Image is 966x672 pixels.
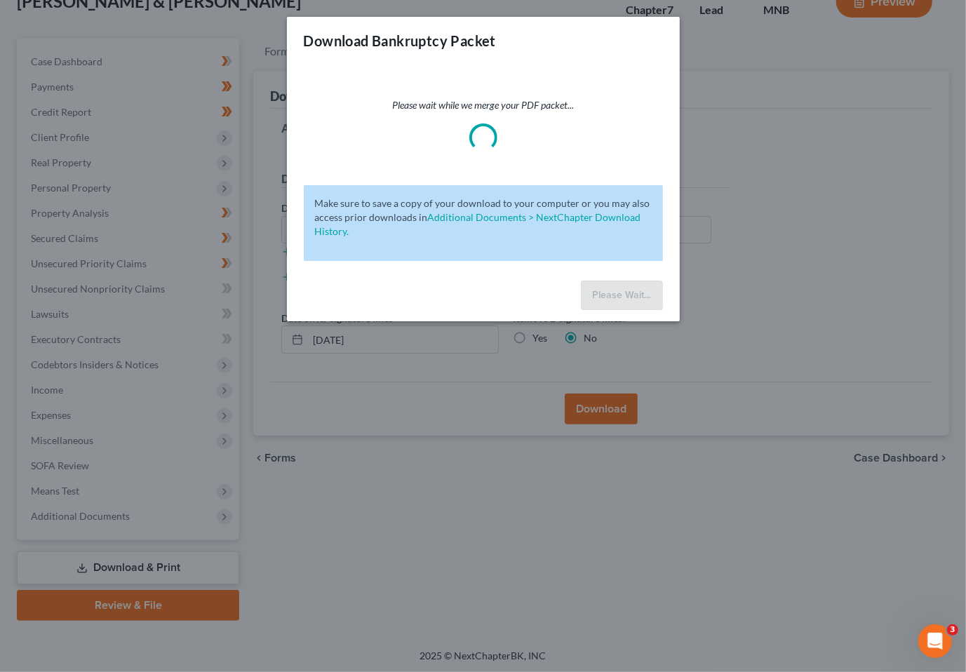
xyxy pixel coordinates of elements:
[315,196,652,238] p: Make sure to save a copy of your download to your computer or you may also access prior downloads in
[593,289,651,301] span: Please Wait...
[304,98,663,112] p: Please wait while we merge your PDF packet...
[304,31,496,51] h3: Download Bankruptcy Packet
[918,624,952,658] iframe: Intercom live chat
[581,281,663,310] button: Please Wait...
[947,624,958,636] span: 3
[315,211,641,237] a: Additional Documents > NextChapter Download History.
